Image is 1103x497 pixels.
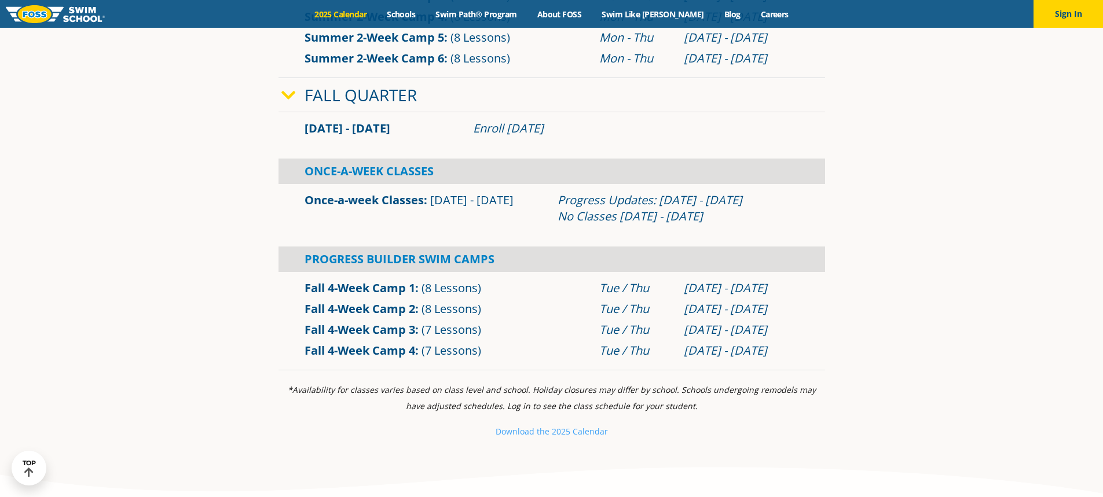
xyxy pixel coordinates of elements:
span: (7 Lessons) [422,343,481,358]
a: Fall 4-Week Camp 4 [305,343,415,358]
a: Careers [750,9,798,20]
span: [DATE] - [DATE] [430,192,514,208]
a: Blog [714,9,750,20]
a: 2025 Calendar [305,9,377,20]
div: [DATE] - [DATE] [684,50,799,67]
div: [DATE] - [DATE] [684,301,799,317]
div: Tue / Thu [599,280,672,296]
span: (8 Lessons) [450,30,510,45]
a: Summer 2-Week Camp 5 [305,30,444,45]
div: Mon - Thu [599,30,672,46]
a: Once-a-week Classes [305,192,424,208]
a: Fall 4-Week Camp 2 [305,301,415,316]
div: [DATE] - [DATE] [684,343,799,359]
div: Once-A-Week Classes [279,159,825,184]
div: Mon - Thu [599,50,672,67]
small: Download th [496,426,545,437]
img: FOSS Swim School Logo [6,5,105,23]
div: [DATE] - [DATE] [684,280,799,296]
a: Fall 4-Week Camp 1 [305,280,415,296]
a: Swim Like [PERSON_NAME] [592,9,714,20]
a: Fall Quarter [305,84,417,106]
a: Fall 4-Week Camp 3 [305,322,415,337]
a: Summer 2-Week Camp 6 [305,50,444,66]
span: (8 Lessons) [422,301,481,316]
a: Schools [377,9,426,20]
div: Enroll [DATE] [473,120,799,137]
div: Tue / Thu [599,322,672,338]
a: About FOSS [527,9,592,20]
span: [DATE] - [DATE] [305,120,390,136]
span: (7 Lessons) [422,322,481,337]
div: [DATE] - [DATE] [684,322,799,338]
i: *Availability for classes varies based on class level and school. Holiday closures may differ by ... [288,384,816,411]
a: Download the 2025 Calendar [496,426,608,437]
div: Tue / Thu [599,301,672,317]
div: TOP [23,459,36,477]
span: (8 Lessons) [422,280,481,296]
div: Tue / Thu [599,343,672,359]
div: Progress Updates: [DATE] - [DATE] No Classes [DATE] - [DATE] [558,192,799,224]
div: Progress Builder Swim Camps [279,246,825,272]
div: [DATE] - [DATE] [684,30,799,46]
small: e 2025 Calendar [545,426,608,437]
span: (8 Lessons) [450,50,510,66]
a: Swim Path® Program [426,9,527,20]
